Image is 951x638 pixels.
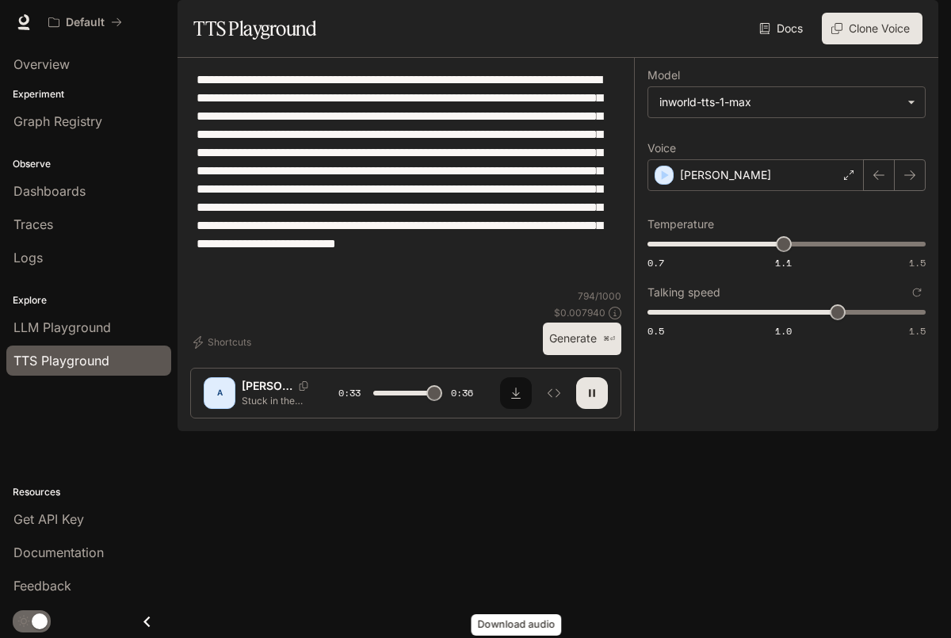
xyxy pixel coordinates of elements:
span: 1.1 [775,256,792,269]
div: inworld-tts-1-max [648,87,925,117]
p: ⌘⏎ [603,334,615,344]
span: 0:36 [451,385,473,401]
button: Reset to default [908,284,926,301]
span: 0:33 [338,385,361,401]
p: Talking speed [647,287,720,298]
p: Model [647,70,680,81]
div: Download audio [472,614,562,636]
button: Clone Voice [822,13,922,44]
a: Docs [756,13,809,44]
div: A [207,380,232,406]
button: Inspect [538,377,570,409]
button: Copy Voice ID [292,381,315,391]
h1: TTS Playground [193,13,316,44]
p: [PERSON_NAME] [680,167,771,183]
span: 1.5 [909,324,926,338]
button: Shortcuts [190,330,258,355]
span: 1.0 [775,324,792,338]
p: Temperature [647,219,714,230]
p: [PERSON_NAME] [242,378,292,394]
p: Default [66,16,105,29]
button: All workspaces [41,6,129,38]
button: Download audio [500,377,532,409]
span: 1.5 [909,256,926,269]
p: Stuck in the same nightmare, day after day? The nightmare isn't just the endless scrubbing. It's ... [242,394,318,407]
span: 0.7 [647,256,664,269]
div: inworld-tts-1-max [659,94,899,110]
button: Generate⌘⏎ [543,323,621,355]
span: 0.5 [647,324,664,338]
p: Voice [647,143,676,154]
